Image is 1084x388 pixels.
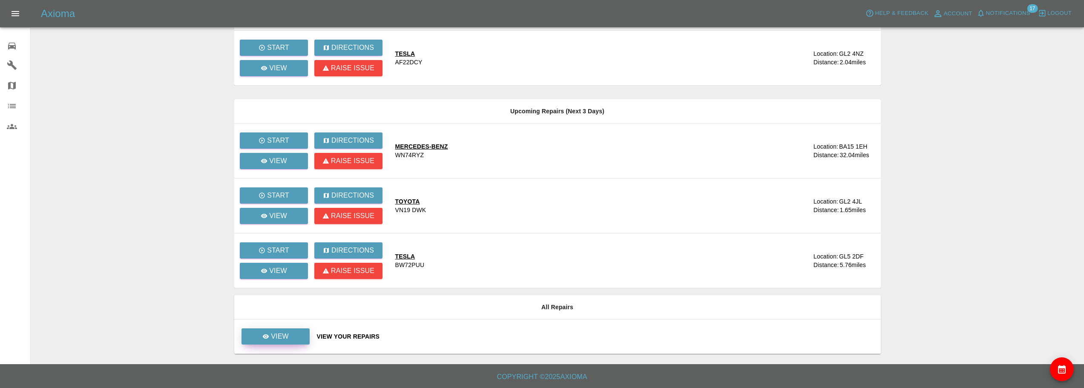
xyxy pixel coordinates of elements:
button: Open drawer [5,3,26,24]
p: View [269,211,287,221]
a: Location:GL2 4JLDistance:1.65miles [776,197,874,214]
div: GL2 4JL [839,197,862,206]
p: Directions [331,43,374,53]
a: View [240,60,308,76]
button: Raise issue [314,60,382,76]
div: Distance: [814,261,839,269]
p: Raise issue [331,63,374,73]
div: MERCEDES-BENZ [395,142,448,151]
button: Directions [314,40,382,56]
p: Raise issue [331,266,374,276]
button: availability [1050,357,1074,381]
a: MERCEDES-BENZWN74RYZ [395,142,770,159]
a: TESLABW72PUU [395,252,770,269]
a: View [240,263,308,279]
p: View [269,156,287,166]
div: GL5 2DF [839,252,864,261]
div: Location: [814,252,838,261]
div: Distance: [814,151,839,159]
div: GL2 4NZ [839,49,864,58]
p: Directions [331,245,374,256]
p: View [271,331,289,342]
p: Directions [331,190,374,201]
div: TOYOTA [395,197,426,206]
button: Start [240,242,308,259]
button: Raise issue [314,208,382,224]
p: Directions [331,135,374,146]
h6: Copyright © 2025 Axioma [7,371,1077,383]
button: Raise issue [314,153,382,169]
a: View [242,328,310,345]
span: Account [944,9,972,19]
div: WN74RYZ [395,151,424,159]
th: Upcoming Repairs (Next 3 Days) [234,99,881,124]
button: Directions [314,242,382,259]
a: TOYOTAVN19 DWK [395,197,770,214]
a: View [241,333,310,339]
button: Help & Feedback [863,7,930,20]
div: 5.76 miles [840,261,874,269]
th: All Repairs [234,295,881,319]
button: Start [240,132,308,149]
a: Location:BA15 1EHDistance:32.04miles [776,142,874,159]
div: Location: [814,197,838,206]
a: Location:GL5 2DFDistance:5.76miles [776,252,874,269]
span: Help & Feedback [875,9,928,18]
button: Directions [314,132,382,149]
p: Start [267,43,289,53]
h5: Axioma [41,7,75,20]
div: VN19 DWK [395,206,426,214]
p: Raise issue [331,156,374,166]
div: TESLA [395,252,425,261]
span: 17 [1027,4,1038,13]
p: Start [267,245,289,256]
div: TESLA [395,49,423,58]
div: Distance: [814,206,839,214]
button: Directions [314,187,382,204]
div: 2.04 miles [840,58,874,66]
a: Account [931,7,975,20]
p: Start [267,135,289,146]
a: TESLAAF22DCY [395,49,770,66]
p: Start [267,190,289,201]
div: Distance: [814,58,839,66]
p: Raise issue [331,211,374,221]
a: Location:GL2 4NZDistance:2.04miles [776,49,874,66]
button: Notifications [975,7,1032,20]
p: View [269,63,287,73]
p: View [269,266,287,276]
span: Notifications [986,9,1030,18]
div: 32.04 miles [840,151,874,159]
div: Location: [814,49,838,58]
button: Logout [1036,7,1074,20]
div: Location: [814,142,838,151]
span: Logout [1047,9,1072,18]
button: Raise issue [314,263,382,279]
button: Start [240,40,308,56]
div: BA15 1EH [839,142,868,151]
a: View [240,208,308,224]
button: Start [240,187,308,204]
div: 1.65 miles [840,206,874,214]
a: View [240,153,308,169]
a: View Your Repairs [317,332,874,341]
div: BW72PUU [395,261,425,269]
div: AF22DCY [395,58,423,66]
